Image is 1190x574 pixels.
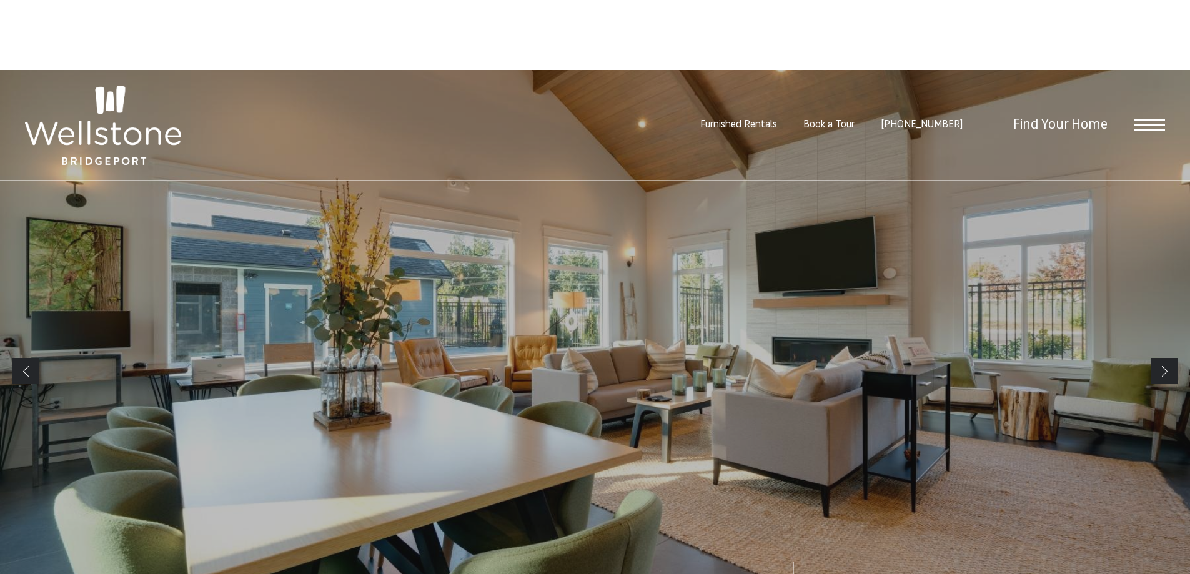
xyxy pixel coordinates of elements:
[803,120,855,130] a: Book a Tour
[25,86,181,166] img: Wellstone
[12,358,39,384] a: Previous
[700,120,777,130] a: Furnished Rentals
[881,120,963,130] a: Call Us at (253) 642-8681
[881,120,963,130] span: [PHONE_NUMBER]
[1151,358,1178,384] a: Next
[1013,118,1108,132] a: Find Your Home
[1134,119,1165,131] button: Open Menu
